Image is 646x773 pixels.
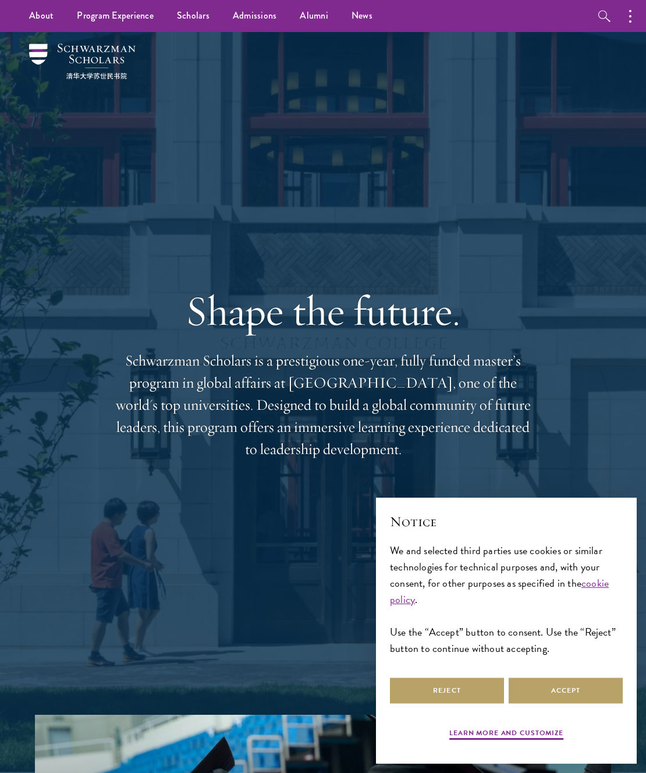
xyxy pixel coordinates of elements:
div: We and selected third parties use cookies or similar technologies for technical purposes and, wit... [390,542,623,657]
h1: Shape the future. [113,286,533,335]
button: Reject [390,678,504,704]
button: Learn more and customize [449,728,563,742]
a: cookie policy [390,575,609,607]
button: Accept [509,678,623,704]
img: Schwarzman Scholars [29,44,136,79]
h2: Notice [390,512,623,531]
p: Schwarzman Scholars is a prestigious one-year, fully funded master’s program in global affairs at... [113,350,533,460]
